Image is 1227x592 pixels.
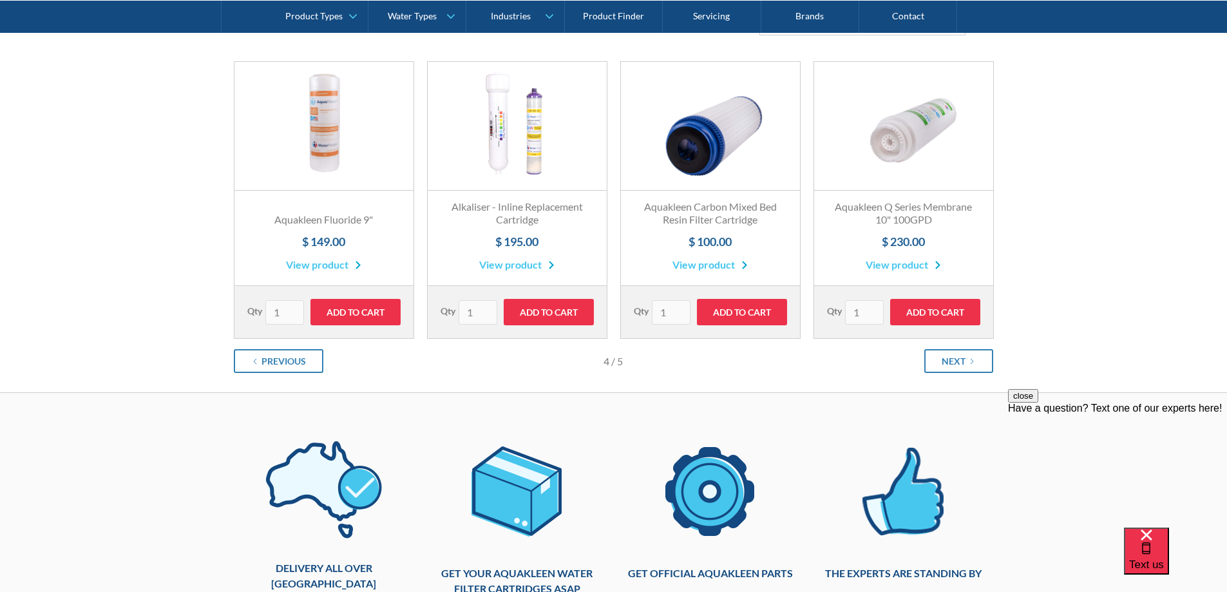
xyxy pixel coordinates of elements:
[234,349,323,373] a: Previous Page
[1008,389,1227,544] iframe: podium webchat widget prompt
[890,299,980,325] input: Add to Cart
[844,432,962,553] img: [Aquakleen water filter cartridges] The experts are standing by
[827,233,980,251] h4: $ 230.00
[234,560,414,591] h4: Delivery all over [GEOGRAPHIC_DATA]
[262,354,306,368] div: Previous
[827,304,842,318] label: Qty
[458,432,576,553] img: [Aquakleen water filter cartridges] Get your Aquakleen water filter cartridges ASAP
[441,200,594,227] h3: Alkaliser - Inline Replacement Cartridge
[247,304,262,318] label: Qty
[942,354,965,368] div: Next
[285,10,343,21] div: Product Types
[388,10,437,21] div: Water Types
[924,349,993,373] a: Next Page
[866,257,941,272] a: View product
[634,233,787,251] h4: $ 100.00
[813,566,994,581] h4: The experts are standing by
[634,304,649,318] label: Qty
[651,432,769,553] img: [Aquakleen water filter cartridges] Get official Aquakleen parts
[1124,528,1227,592] iframe: podium webchat widget bubble
[697,299,787,325] input: Add to Cart
[634,200,787,227] h3: Aquakleen Carbon Mixed Bed Resin Filter Cartridge
[479,257,555,272] a: View product
[441,233,594,251] h4: $ 195.00
[672,257,748,272] a: View product
[286,257,361,272] a: View product
[234,339,994,373] div: List
[490,354,737,369] div: Page 4 of 5
[827,200,980,227] h3: Aquakleen Q Series Membrane 10" 100GPD
[620,566,801,581] h4: Get official Aquakleen parts
[310,299,401,325] input: Add to Cart
[247,233,401,251] h4: $ 149.00
[441,304,455,318] label: Qty
[491,10,531,21] div: Industries
[265,432,383,548] img: [Aquakleen water filter cartridges] Delivery all over Australia
[504,299,594,325] input: Add to Cart
[247,213,401,227] h3: Aquakleen Fluoride 9"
